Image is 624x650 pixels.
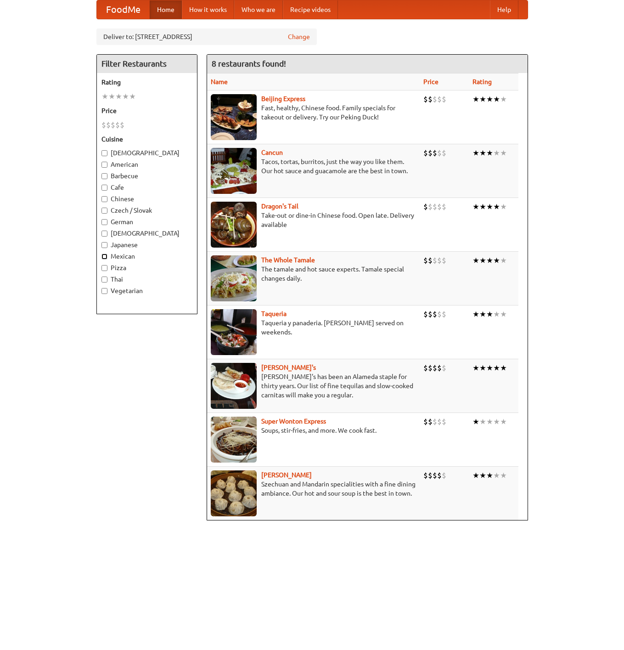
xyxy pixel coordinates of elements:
[101,219,107,225] input: German
[486,202,493,212] li: ★
[423,202,428,212] li: $
[479,255,486,266] li: ★
[101,173,107,179] input: Barbecue
[96,28,317,45] div: Deliver to: [STREET_ADDRESS]
[493,417,500,427] li: ★
[101,208,107,214] input: Czech / Slovak
[261,364,316,371] b: [PERSON_NAME]'s
[212,59,286,68] ng-pluralize: 8 restaurants found!
[428,94,433,104] li: $
[211,470,257,516] img: shandong.jpg
[493,470,500,480] li: ★
[211,157,416,175] p: Tacos, tortas, burritos, just the way you like them. Our hot sauce and guacamole are the best in ...
[490,0,518,19] a: Help
[101,231,107,237] input: [DEMOGRAPHIC_DATA]
[437,255,442,266] li: $
[101,286,192,295] label: Vegetarian
[479,363,486,373] li: ★
[423,470,428,480] li: $
[500,148,507,158] li: ★
[479,470,486,480] li: ★
[101,240,192,249] label: Japanese
[101,91,108,102] li: ★
[101,277,107,283] input: Thai
[486,417,493,427] li: ★
[472,202,479,212] li: ★
[472,148,479,158] li: ★
[433,255,437,266] li: $
[442,417,446,427] li: $
[261,418,326,425] a: Super Wonton Express
[211,103,416,122] p: Fast, healthy, Chinese food. Family specials for takeout or delivery. Try our Peking Duck!
[101,252,192,261] label: Mexican
[442,148,446,158] li: $
[120,120,124,130] li: $
[433,202,437,212] li: $
[437,470,442,480] li: $
[101,78,192,87] h5: Rating
[108,91,115,102] li: ★
[433,470,437,480] li: $
[493,202,500,212] li: ★
[486,148,493,158] li: ★
[101,150,107,156] input: [DEMOGRAPHIC_DATA]
[211,480,416,498] p: Szechuan and Mandarin specialities with a fine dining ambiance. Our hot and sour soup is the best...
[261,95,305,102] b: Beijing Express
[442,255,446,266] li: $
[433,148,437,158] li: $
[211,78,228,85] a: Name
[101,265,107,271] input: Pizza
[472,417,479,427] li: ★
[493,94,500,104] li: ★
[500,202,507,212] li: ★
[442,94,446,104] li: $
[472,255,479,266] li: ★
[211,94,257,140] img: beijing.jpg
[211,426,416,435] p: Soups, stir-fries, and more. We cook fast.
[182,0,234,19] a: How it works
[486,255,493,266] li: ★
[101,288,107,294] input: Vegetarian
[101,217,192,226] label: German
[500,363,507,373] li: ★
[486,94,493,104] li: ★
[433,363,437,373] li: $
[261,203,298,210] a: Dragon's Tail
[437,148,442,158] li: $
[493,363,500,373] li: ★
[288,32,310,41] a: Change
[437,309,442,319] li: $
[437,417,442,427] li: $
[101,135,192,144] h5: Cuisine
[111,120,115,130] li: $
[261,310,287,317] a: Taqueria
[437,94,442,104] li: $
[500,309,507,319] li: ★
[101,171,192,181] label: Barbecue
[122,91,129,102] li: ★
[486,363,493,373] li: ★
[479,94,486,104] li: ★
[500,470,507,480] li: ★
[101,162,107,168] input: American
[500,255,507,266] li: ★
[211,255,257,301] img: wholetamale.jpg
[472,94,479,104] li: ★
[115,91,122,102] li: ★
[423,363,428,373] li: $
[129,91,136,102] li: ★
[97,0,150,19] a: FoodMe
[479,148,486,158] li: ★
[486,309,493,319] li: ★
[97,55,197,73] h4: Filter Restaurants
[486,470,493,480] li: ★
[423,78,438,85] a: Price
[261,256,315,264] a: The Whole Tamale
[101,242,107,248] input: Japanese
[101,185,107,191] input: Cafe
[428,470,433,480] li: $
[101,196,107,202] input: Chinese
[261,471,312,479] a: [PERSON_NAME]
